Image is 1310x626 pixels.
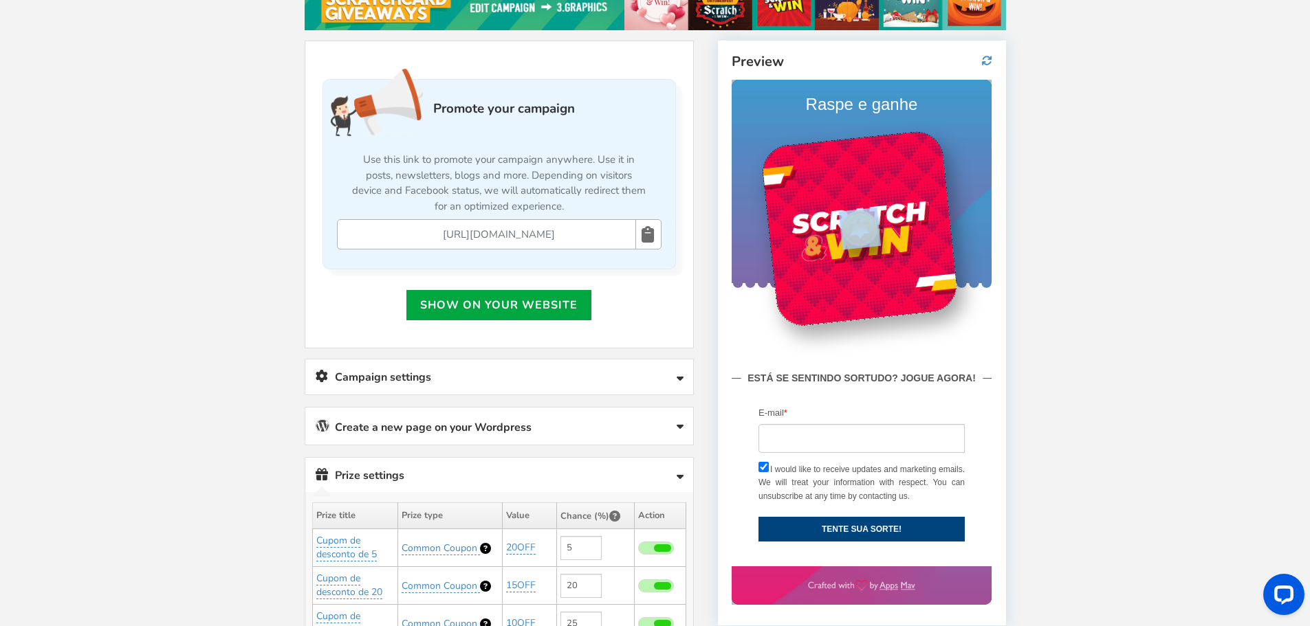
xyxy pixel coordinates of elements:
[402,541,480,555] a: Common Coupon
[406,290,591,320] a: Show on your website
[506,579,536,592] a: 15OFF
[337,68,662,144] h4: Promote your campaign
[9,7,251,43] h4: Raspe e ganhe
[503,503,556,529] th: Value
[506,541,536,555] a: 20OFF
[316,572,382,599] a: Cupom de desconto de 20
[316,534,377,561] a: Cupom de desconto de 5
[27,437,233,462] button: TENTE SUA SORTE!
[305,359,693,394] a: Campaign settings
[9,291,251,306] strong: ESTÁ SE SENTINDO SORTUDO? JOGUE AGORA!
[402,579,477,592] span: Common Coupon
[398,503,503,529] th: Prize type
[635,220,659,249] a: Click to Copy
[27,382,37,392] input: I would like to receive updates and marketing emails. We will treat your information with respect...
[305,407,693,445] a: Create a new page on your Wordpress
[402,541,477,555] span: Common Coupon
[27,326,56,341] label: E-mail
[732,54,992,69] h4: Preview
[312,503,398,529] th: Prize title
[27,383,233,423] label: I would like to receive updates and marketing emails. We will treat your information with respect...
[305,458,693,493] a: Prize settings
[634,503,686,529] th: Action
[1252,568,1310,626] iframe: LiveChat chat widget
[337,144,662,219] p: Use this link to promote your campaign anywhere. Use it in posts, newsletters, blogs and more. De...
[76,500,184,511] img: appsmav-footer-credit.png
[556,503,634,529] th: Chance (%)
[402,579,480,593] a: Common Coupon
